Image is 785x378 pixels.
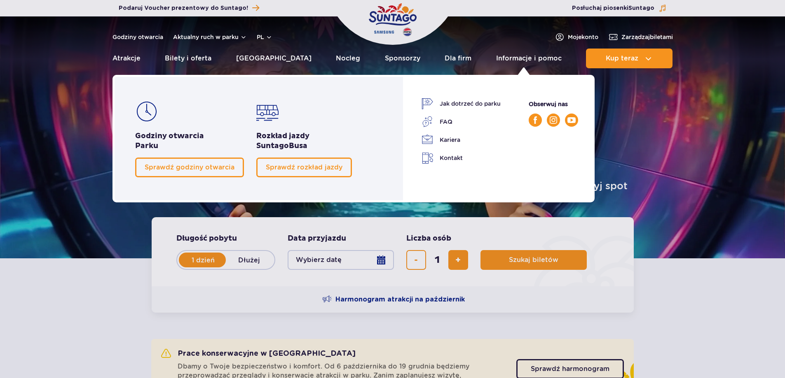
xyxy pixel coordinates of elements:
h2: Godziny otwarcia Parku [135,131,244,151]
span: Kup teraz [606,55,638,62]
img: Instagram [550,116,557,124]
img: YouTube [567,117,576,123]
a: Sprawdź godziny otwarcia [135,158,244,177]
a: [GEOGRAPHIC_DATA] [236,49,312,68]
span: Suntago [256,141,289,151]
button: Kup teraz [586,49,673,68]
span: Sprawdź rozkład jazdy [266,163,342,171]
h2: Rozkład jazdy Busa [256,131,352,151]
a: FAQ [422,116,501,128]
a: Atrakcje [112,49,141,68]
a: Informacje i pomoc [496,49,562,68]
a: Kariera [422,134,501,146]
a: Zarządzajbiletami [608,32,673,42]
span: Zarządzaj biletami [621,33,673,41]
a: Dla firm [445,49,471,68]
p: Obserwuj nas [529,100,578,109]
a: Mojekonto [555,32,598,42]
a: Kontakt [422,152,501,164]
a: Sponsorzy [385,49,420,68]
button: pl [257,33,272,41]
img: Facebook [534,116,537,124]
a: Jak dotrzeć do parku [422,98,501,109]
a: Godziny otwarcia [112,33,163,41]
button: Aktualny ruch w parku [173,34,247,40]
span: Sprawdź godziny otwarcia [145,163,234,171]
span: Moje konto [568,33,598,41]
a: Sprawdź rozkład jazdy [256,158,352,177]
a: Nocleg [336,49,360,68]
a: Bilety i oferta [165,49,211,68]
